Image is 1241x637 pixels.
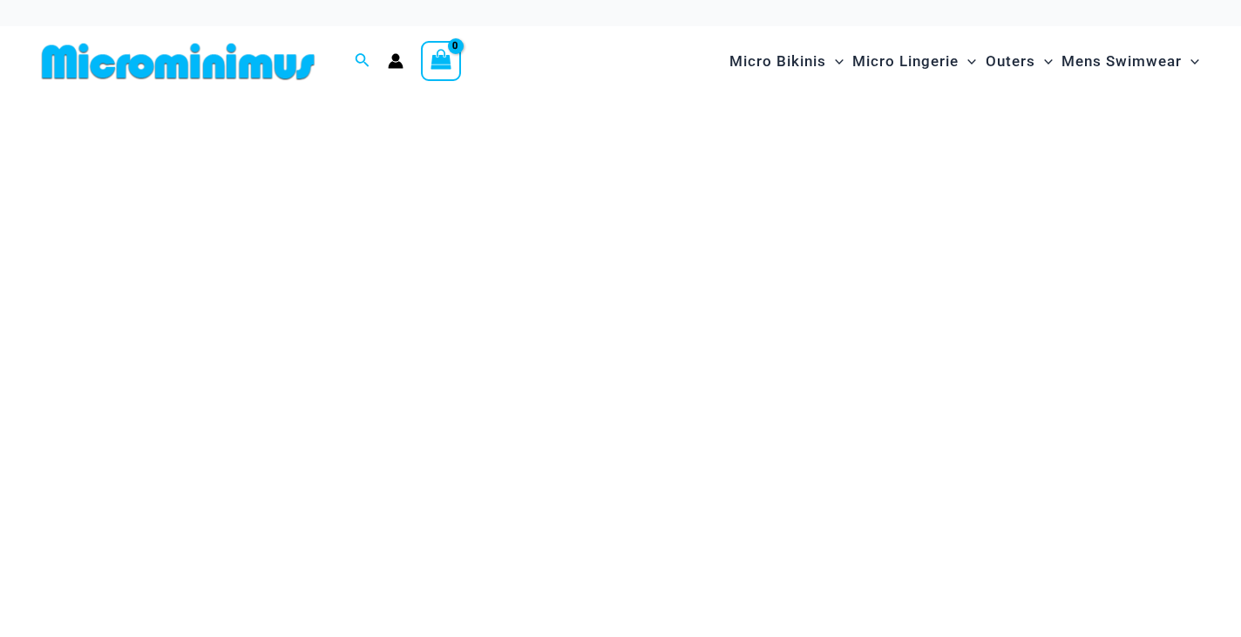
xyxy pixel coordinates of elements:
[1035,39,1053,84] span: Menu Toggle
[959,39,976,84] span: Menu Toggle
[421,41,461,81] a: View Shopping Cart, empty
[722,32,1206,91] nav: Site Navigation
[729,39,826,84] span: Micro Bikinis
[986,39,1035,84] span: Outers
[1182,39,1199,84] span: Menu Toggle
[35,42,322,81] img: MM SHOP LOGO FLAT
[725,35,848,88] a: Micro BikinisMenu ToggleMenu Toggle
[1057,35,1204,88] a: Mens SwimwearMenu ToggleMenu Toggle
[388,53,403,69] a: Account icon link
[1061,39,1182,84] span: Mens Swimwear
[852,39,959,84] span: Micro Lingerie
[826,39,844,84] span: Menu Toggle
[848,35,980,88] a: Micro LingerieMenu ToggleMenu Toggle
[981,35,1057,88] a: OutersMenu ToggleMenu Toggle
[355,51,370,72] a: Search icon link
